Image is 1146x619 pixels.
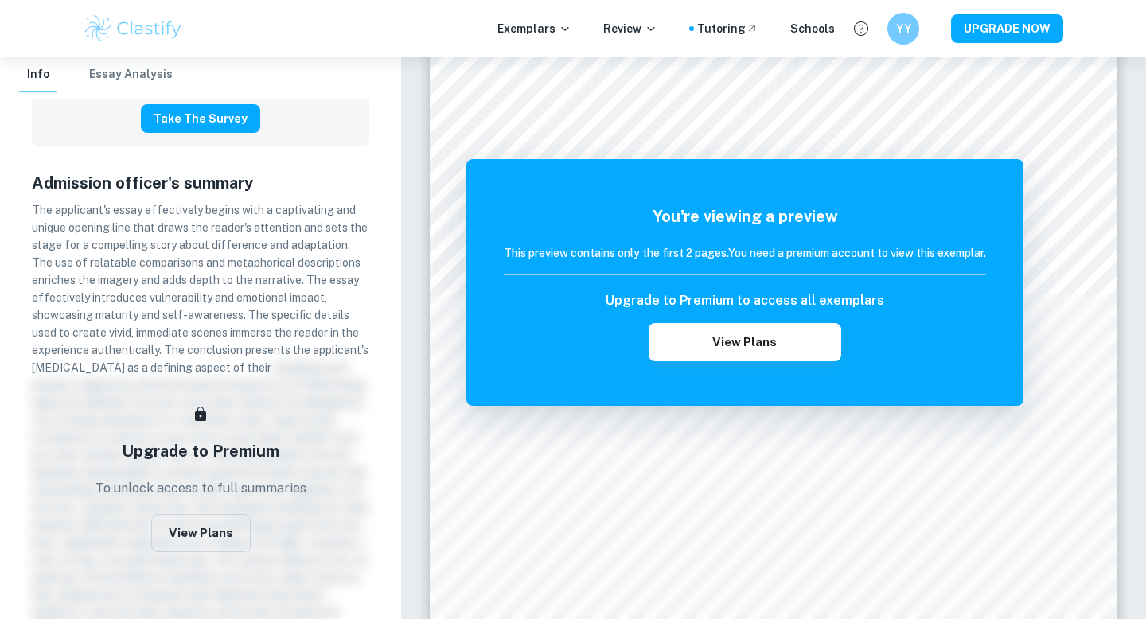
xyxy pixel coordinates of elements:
button: Info [19,57,57,92]
p: To unlock access to full summaries [95,479,306,498]
span: The applicant's essay effectively begins with a captivating and unique opening line that draws th... [32,204,368,374]
h6: Upgrade to Premium to access all exemplars [606,291,884,310]
h5: Admission officer's summary [32,171,369,195]
button: Essay Analysis [89,57,173,92]
h6: This preview contains only the first 2 pages. You need a premium account to view this exemplar. [504,244,986,262]
p: Review [603,20,657,37]
a: Tutoring [697,20,758,37]
button: YY [887,13,919,45]
button: View Plans [151,514,251,552]
button: View Plans [649,323,841,361]
button: UPGRADE NOW [951,14,1063,43]
p: Exemplars [497,20,571,37]
h5: Upgrade to Premium [122,439,279,463]
h6: YY [895,20,913,37]
h5: You're viewing a preview [504,204,986,228]
img: Clastify logo [83,13,184,45]
a: Schools [790,20,835,37]
button: Take the Survey [141,104,260,133]
button: Help and Feedback [848,15,875,42]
